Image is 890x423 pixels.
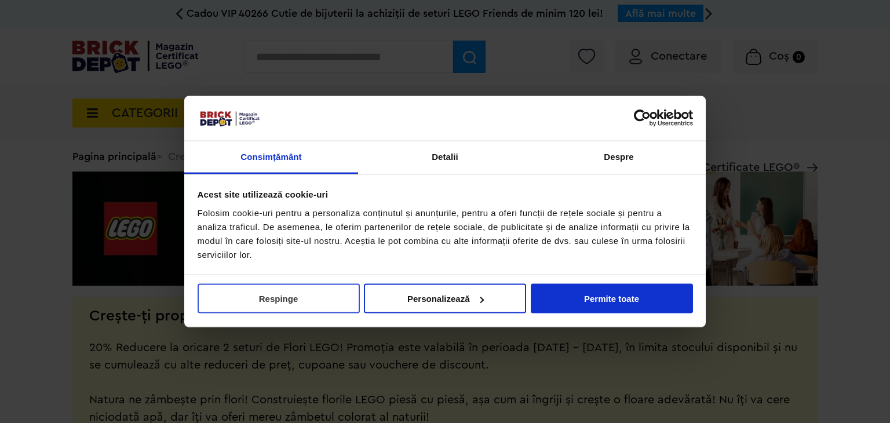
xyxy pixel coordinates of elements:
button: Permite toate [531,284,693,313]
button: Respinge [198,284,360,313]
a: Consimțământ [184,141,358,174]
img: siglă [198,109,261,127]
a: Detalii [358,141,532,174]
button: Personalizează [364,284,526,313]
div: Folosim cookie-uri pentru a personaliza conținutul și anunțurile, pentru a oferi funcții de rețel... [198,206,693,261]
div: Acest site utilizează cookie-uri [198,188,693,202]
a: Despre [532,141,706,174]
a: Usercentrics Cookiebot - opens in a new window [592,110,693,127]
